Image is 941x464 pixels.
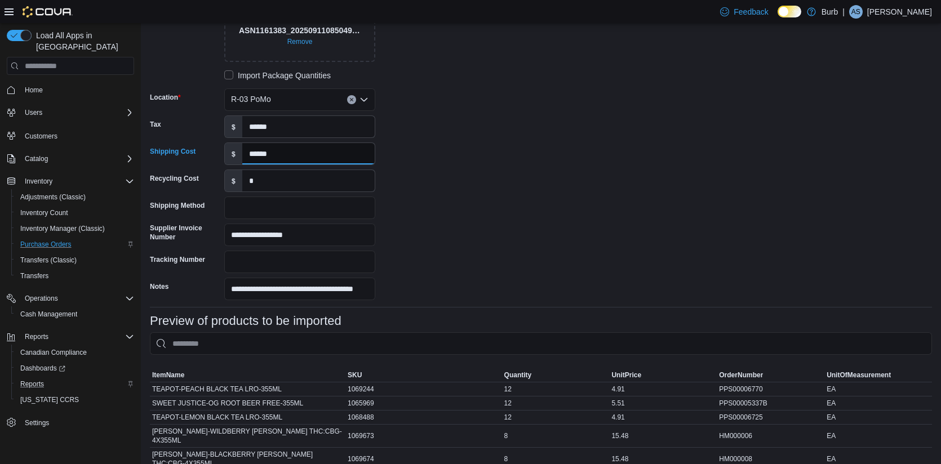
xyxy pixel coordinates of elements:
span: Purchase Orders [20,240,72,249]
button: Transfers (Classic) [11,252,139,268]
div: HM000006 [717,429,824,443]
span: Dashboards [20,364,65,373]
div: EA [824,382,932,396]
a: Transfers (Classic) [16,253,81,267]
a: Inventory Count [16,206,73,220]
div: Alex Specht [849,5,863,19]
button: Transfers [11,268,139,284]
button: UnitPrice [609,368,717,382]
a: Home [20,83,47,97]
div: TEAPOT-PEACH BLACK TEA LRO-355ML [150,382,345,396]
p: [PERSON_NAME] [867,5,932,19]
span: Transfers (Classic) [16,253,134,267]
div: PPS00006725 [717,411,824,424]
span: Remove [287,37,313,46]
span: Customers [25,132,57,141]
button: ItemName [150,368,345,382]
span: Cash Management [16,307,134,321]
div: EA [824,396,932,410]
div: SWEET JUSTICE-OG ROOT BEER FREE-355ML [150,396,345,410]
span: ItemName [152,371,184,380]
button: Open list of options [359,95,369,104]
img: Cova [23,6,73,17]
label: Supplier Invoice Number [150,224,220,242]
a: Dashboards [11,360,139,376]
div: 12 [502,396,610,410]
span: Transfers [16,269,134,283]
a: Cash Management [16,307,82,321]
div: TEAPOT-LEMON BLACK TEA LRO-355ML [150,411,345,424]
p: | [842,5,845,19]
span: Purchase Orders [16,238,134,251]
button: Users [20,106,47,119]
button: Operations [2,291,139,306]
label: Tax [150,120,161,129]
h3: Preview of products to be imported [150,314,341,328]
span: Inventory Manager (Classic) [20,224,105,233]
div: 15.48 [609,429,717,443]
span: Operations [20,292,134,305]
div: 1069244 [345,382,502,396]
p: Burb [822,5,838,19]
div: 1069673 [345,429,502,443]
label: Recycling Cost [150,174,199,183]
span: Inventory Count [20,208,68,217]
span: AS [851,5,860,19]
button: Clear input [347,95,356,104]
div: PPS00005337B [717,396,824,410]
a: Purchase Orders [16,238,76,251]
a: Reports [16,377,48,391]
span: Reports [16,377,134,391]
span: Adjustments (Classic) [16,190,134,204]
label: Location [150,93,181,102]
button: Inventory Count [11,205,139,221]
button: Adjustments (Classic) [11,189,139,205]
button: Inventory [20,175,57,188]
button: Operations [20,292,63,305]
div: 4.91 [609,382,717,396]
span: Reports [20,380,44,389]
div: 1068488 [345,411,502,424]
span: Canadian Compliance [20,348,87,357]
span: Inventory [25,177,52,186]
span: Users [20,106,134,119]
span: Users [25,108,42,117]
span: R-03 PoMo [231,92,271,106]
span: Reports [25,332,48,341]
span: [US_STATE] CCRS [20,395,79,404]
span: Load All Apps in [GEOGRAPHIC_DATA] [32,30,134,52]
button: UnitOfMeasurement [824,368,932,382]
label: $ [225,170,242,191]
div: 12 [502,382,610,396]
span: Reports [20,330,134,343]
div: EA [824,429,932,443]
a: Canadian Compliance [16,346,91,359]
span: Washington CCRS [16,393,134,407]
span: Settings [20,416,134,430]
label: Import Package Quantities [224,69,331,82]
span: Feedback [734,6,768,17]
button: Clear selected files [283,35,317,48]
a: [US_STATE] CCRS [16,393,83,407]
div: 8 [502,429,610,443]
span: Settings [25,418,49,427]
div: 4.91 [609,411,717,424]
div: EA [824,411,932,424]
button: Canadian Compliance [11,345,139,360]
a: Inventory Manager (Classic) [16,222,109,235]
div: 1065969 [345,396,502,410]
a: Adjustments (Classic) [16,190,90,204]
button: Quantity [502,368,610,382]
span: SKU [348,371,362,380]
span: OrderNumber [719,371,763,380]
label: Tracking Number [150,255,205,264]
div: PPS00006770 [717,382,824,396]
span: Cash Management [20,310,77,319]
span: Transfers (Classic) [20,256,77,265]
span: UnitOfMeasurement [827,371,891,380]
a: Settings [20,416,54,430]
span: Home [25,86,43,95]
a: Feedback [716,1,773,23]
span: Operations [25,294,58,303]
button: Customers [2,127,139,144]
